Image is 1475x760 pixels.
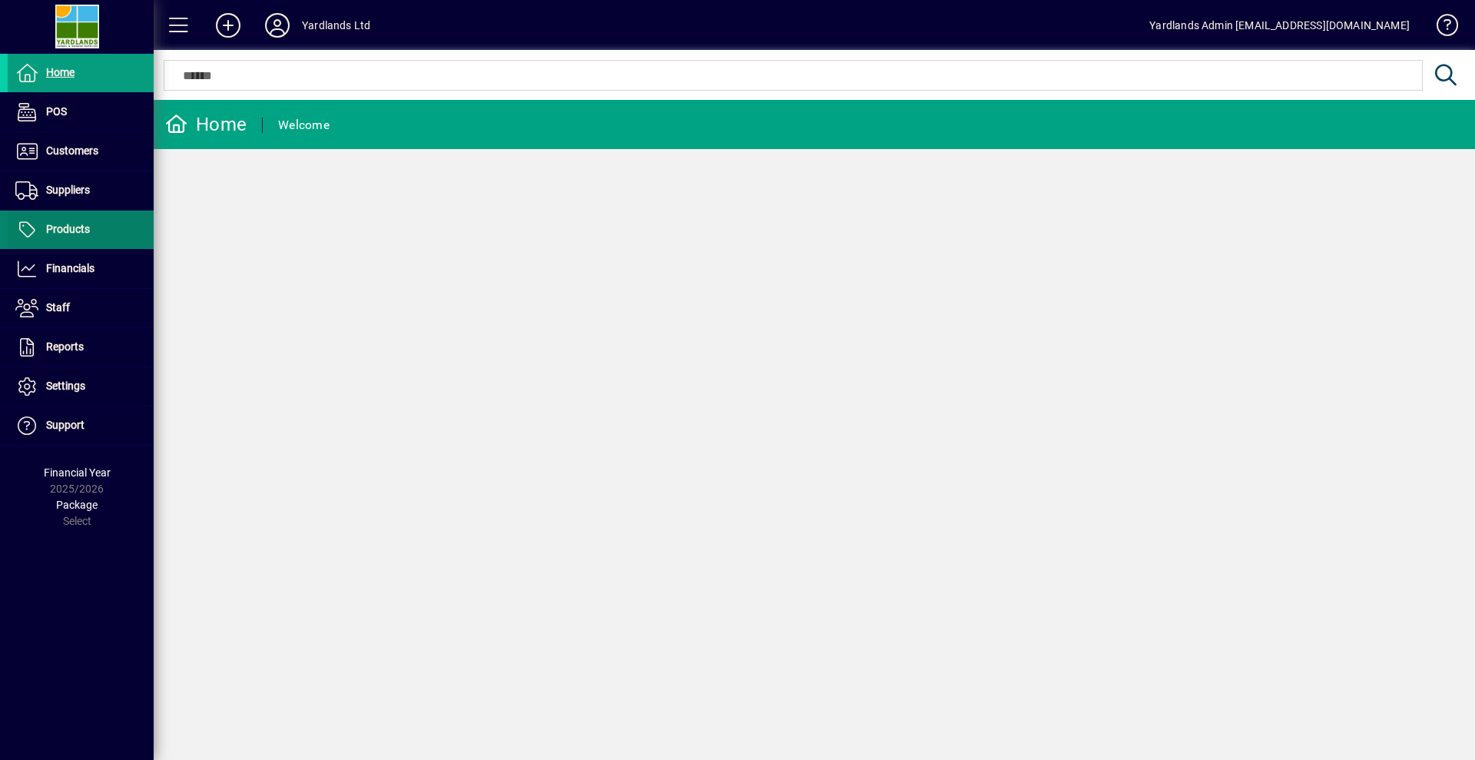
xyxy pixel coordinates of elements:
[1149,13,1410,38] div: Yardlands Admin [EMAIL_ADDRESS][DOMAIN_NAME]
[8,367,154,406] a: Settings
[302,13,370,38] div: Yardlands Ltd
[46,340,84,353] span: Reports
[46,184,90,196] span: Suppliers
[46,380,85,392] span: Settings
[56,499,98,511] span: Package
[8,211,154,249] a: Products
[165,112,247,137] div: Home
[46,223,90,235] span: Products
[8,289,154,327] a: Staff
[46,105,67,118] span: POS
[8,171,154,210] a: Suppliers
[253,12,302,39] button: Profile
[46,262,94,274] span: Financials
[278,113,330,138] div: Welcome
[44,466,111,479] span: Financial Year
[46,144,98,157] span: Customers
[46,301,70,314] span: Staff
[46,66,75,78] span: Home
[8,328,154,367] a: Reports
[46,419,85,431] span: Support
[8,250,154,288] a: Financials
[8,93,154,131] a: POS
[1425,3,1456,53] a: Knowledge Base
[204,12,253,39] button: Add
[8,407,154,445] a: Support
[8,132,154,171] a: Customers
